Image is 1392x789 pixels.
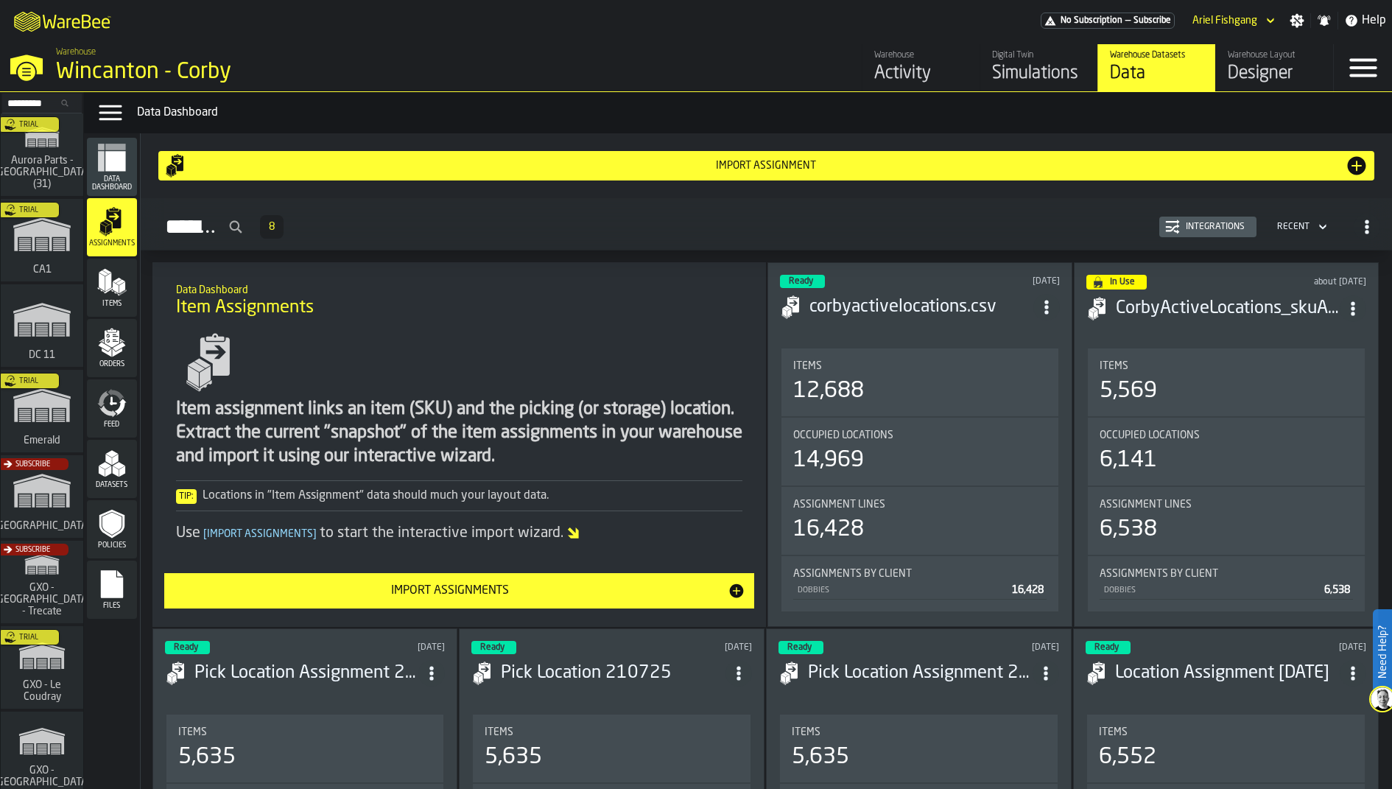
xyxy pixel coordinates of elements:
[1099,726,1128,738] span: Items
[1094,643,1119,652] span: Ready
[176,489,197,504] span: Tip:
[1088,487,1365,555] div: stat-Assignment lines
[793,360,1047,372] div: Title
[780,346,1060,614] section: card-AssignmentDashboardCard
[1,199,83,284] a: link-to-/wh/i/76e2a128-1b54-4d66-80d4-05ae4c277723/simulations
[473,715,751,782] div: stat-Items
[787,643,812,652] span: Ready
[174,643,198,652] span: Ready
[1041,13,1175,29] a: link-to-/wh/i/ace0e389-6ead-4668-b816-8dc22364bb41/pricing/
[767,262,1072,627] div: ItemListCard-DashboardItemContainer
[19,634,38,642] span: Trial
[874,50,968,60] div: Warehouse
[793,429,1047,441] div: Title
[254,215,289,239] div: ButtonLoadMore-Load More-Prev-First-Last
[793,447,864,474] div: 14,969
[1110,50,1203,60] div: Warehouse Datasets
[792,726,1046,738] div: Title
[485,744,542,771] div: 5,635
[1100,580,1353,600] div: StatList-item-DOBBIES
[87,175,137,192] span: Data Dashboard
[1100,429,1353,441] div: Title
[1271,218,1330,236] div: DropdownMenuValue-4
[793,516,864,543] div: 16,428
[1115,662,1340,685] div: Location Assignment June/25
[164,573,755,609] button: button-Import Assignments
[792,744,849,771] div: 5,635
[781,348,1058,416] div: stat-Items
[137,104,1386,122] div: Data Dashboard
[980,44,1097,91] a: link-to-/wh/i/ace0e389-6ead-4668-b816-8dc22364bb41/simulations
[874,62,968,85] div: Activity
[178,726,432,738] div: Title
[1103,586,1318,595] div: DOBBIES
[176,487,743,505] div: Locations in "Item Assignment" data should much your layout data.
[269,222,275,232] span: 8
[15,546,50,554] span: Subscribe
[792,726,820,738] span: Items
[87,602,137,610] span: Files
[152,262,767,627] div: ItemListCard-
[778,641,823,654] div: status-3 2
[19,121,38,129] span: Trial
[176,281,743,296] h2: Sub Title
[1228,62,1321,85] div: Designer
[992,50,1086,60] div: Digital Twin
[1061,15,1122,26] span: No Subscription
[194,662,419,685] h3: Pick Location Assignment 210725.csv
[87,481,137,489] span: Datasets
[1,626,83,712] a: link-to-/wh/i/efd9e906-5eb9-41af-aac9-d3e075764b8d/simulations
[1088,348,1365,416] div: stat-Items
[90,98,131,127] label: button-toggle-Data Menu
[1116,297,1340,320] div: CorbyActiveLocations_skuAssignment_WareBee 3107.csv
[485,726,739,738] div: Title
[1074,262,1379,627] div: ItemListCard-DashboardItemContainer
[87,379,137,438] li: menu Feed
[178,726,207,738] span: Items
[781,556,1058,611] div: stat-Assignments by Client
[188,160,1345,172] div: Import assignment
[87,500,137,559] li: menu Policies
[1088,556,1365,611] div: stat-Assignments by Client
[992,62,1086,85] div: Simulations
[1100,360,1353,372] div: Title
[809,295,1033,319] div: corbyactivelocations.csv
[1,455,83,541] a: link-to-/wh/i/b5402f52-ce28-4f27-b3d4-5c6d76174849/simulations
[1334,44,1392,91] label: button-toggle-Menu
[164,274,755,327] div: title-Item Assignments
[203,529,207,539] span: [
[87,198,137,257] li: menu Assignments
[141,198,1392,250] h2: button-Assignments
[1115,662,1340,685] h3: Location Assignment [DATE]
[1362,12,1386,29] span: Help
[87,421,137,429] span: Feed
[793,429,893,441] span: Occupied Locations
[793,378,864,404] div: 12,688
[87,319,137,378] li: menu Orders
[1,541,83,626] a: link-to-/wh/i/7274009e-5361-4e21-8e36-7045ee840609/simulations
[1100,429,1200,441] span: Occupied Locations
[1099,726,1353,738] div: Title
[1110,278,1135,287] span: In Use
[480,643,505,652] span: Ready
[781,418,1058,485] div: stat-Occupied Locations
[793,580,1047,600] div: StatList-item-DOBBIES
[1258,277,1366,287] div: Updated: 06/08/2025, 10:58:04 Created: 06/08/2025, 10:57:58
[1,370,83,455] a: link-to-/wh/i/576ff85d-1d82-4029-ae14-f0fa99bd4ee3/simulations
[165,641,210,654] div: status-3 2
[789,277,813,286] span: Ready
[173,582,728,600] div: Import Assignments
[1215,44,1333,91] a: link-to-/wh/i/ace0e389-6ead-4668-b816-8dc22364bb41/designer
[1125,15,1131,26] span: —
[501,662,725,685] h3: Pick Location 210725
[1311,13,1337,28] label: button-toggle-Notifications
[329,642,446,653] div: Updated: 21/07/2025, 12:56:47 Created: 21/07/2025, 12:56:43
[87,239,137,248] span: Assignments
[1087,715,1365,782] div: stat-Items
